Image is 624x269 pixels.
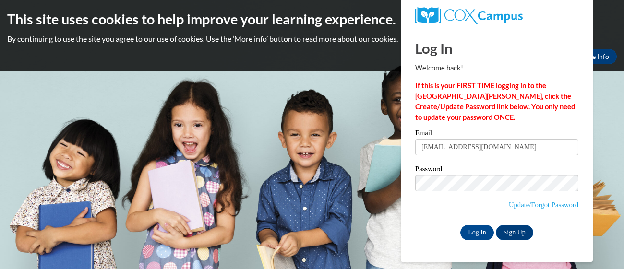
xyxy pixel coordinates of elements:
[7,34,617,44] p: By continuing to use the site you agree to our use of cookies. Use the ‘More info’ button to read...
[460,225,494,240] input: Log In
[572,49,617,64] a: More Info
[415,165,578,175] label: Password
[415,7,578,24] a: COX Campus
[415,38,578,58] h1: Log In
[415,129,578,139] label: Email
[415,82,575,121] strong: If this is your FIRST TIME logging in to the [GEOGRAPHIC_DATA][PERSON_NAME], click the Create/Upd...
[415,7,523,24] img: COX Campus
[496,225,533,240] a: Sign Up
[509,201,578,209] a: Update/Forgot Password
[415,63,578,73] p: Welcome back!
[7,10,617,29] h2: This site uses cookies to help improve your learning experience.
